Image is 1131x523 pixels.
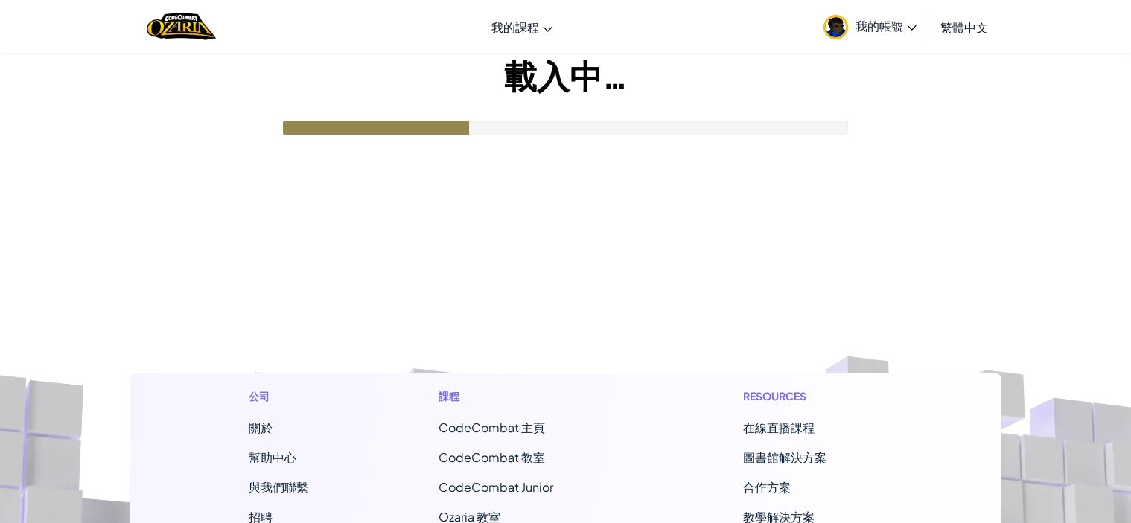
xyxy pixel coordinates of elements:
h1: Resources [743,388,882,404]
a: CodeCombat 教室 [439,449,545,465]
span: 我的課程 [491,19,539,35]
a: 合作方案 [743,479,791,495]
a: 我的課程 [484,7,560,47]
span: 我的帳號 [856,18,917,33]
img: Home [147,11,216,42]
a: 圖書館解決方案 [743,449,826,465]
a: Ozaria by CodeCombat logo [147,11,216,42]
span: CodeCombat 主頁 [439,420,545,435]
img: avatar [823,15,848,39]
a: 在線直播課程 [743,420,815,435]
h1: 公司 [249,388,308,404]
a: CodeCombat Junior [439,479,553,495]
span: 與我們聯繫 [249,479,308,495]
h1: 課程 [439,388,613,404]
span: 繁體中文 [940,19,988,35]
a: 幫助中心 [249,449,296,465]
a: 繁體中文 [933,7,995,47]
a: 關於 [249,420,273,435]
a: 我的帳號 [816,3,924,50]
